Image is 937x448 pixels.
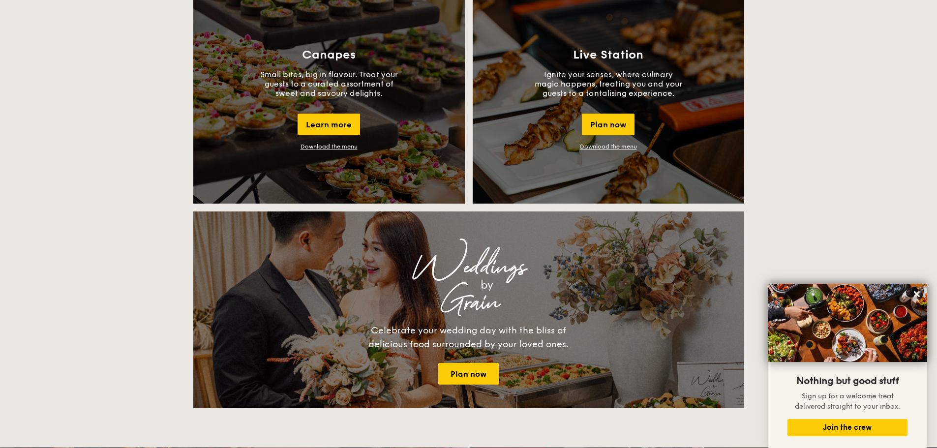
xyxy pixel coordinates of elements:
[280,259,658,276] div: Weddings
[582,114,635,135] div: Plan now
[573,48,643,62] h3: Live Station
[535,70,682,98] p: Ignite your senses, where culinary magic happens, treating you and your guests to a tantalising e...
[316,276,658,294] div: by
[909,286,925,302] button: Close
[302,48,356,62] h3: Canapes
[358,324,579,351] div: Celebrate your wedding day with the bliss of delicious food surrounded by your loved ones.
[580,143,637,150] a: Download the menu
[280,294,658,312] div: Grain
[298,114,360,135] div: Learn more
[795,392,900,411] span: Sign up for a welcome treat delivered straight to your inbox.
[796,375,899,387] span: Nothing but good stuff
[301,143,358,150] a: Download the menu
[768,284,927,362] img: DSC07876-Edit02-Large.jpeg
[787,419,907,436] button: Join the crew
[438,363,499,385] a: Plan now
[255,70,403,98] p: Small bites, big in flavour. Treat your guests to a curated assortment of sweet and savoury delig...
